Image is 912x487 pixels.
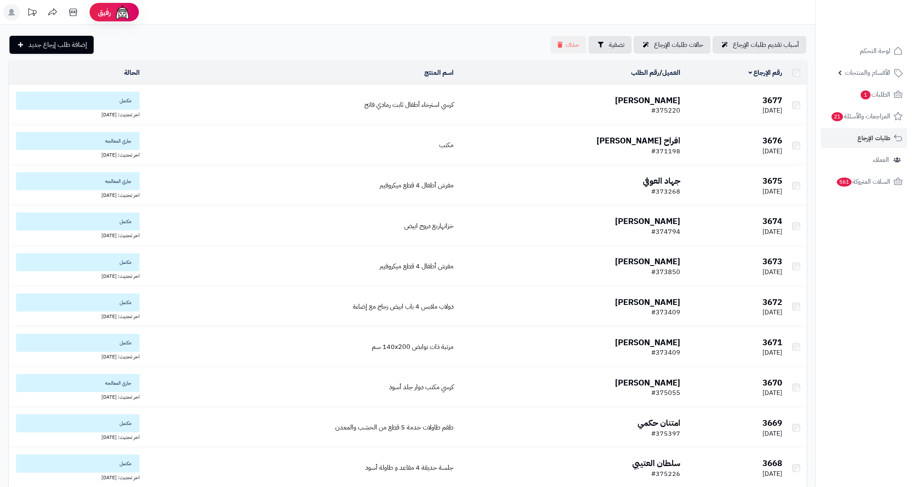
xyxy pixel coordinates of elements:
[651,146,680,156] span: #371198
[16,253,140,271] span: مكتمل
[762,429,782,439] span: [DATE]
[98,7,111,17] span: رفيق
[16,374,140,392] span: جاري المعالجه
[821,106,907,126] a: المراجعات والأسئلة21
[762,457,782,469] b: 3668
[762,146,782,156] span: [DATE]
[335,422,454,432] a: طقم طاولات خدمة 5 قطع من الخشب والمعدن
[651,106,680,115] span: #375220
[596,134,680,147] b: افراح [PERSON_NAME]
[762,255,782,268] b: 3673
[404,221,454,231] a: خزانهاربع دروج ابيض
[9,36,94,54] a: إضافة طلب إرجاع جديد
[28,40,87,50] span: إضافة طلب إرجاع جديد
[389,382,454,392] a: كرسي مكتب دوار جلد أسود
[831,111,890,122] span: المراجعات والأسئلة
[860,45,890,57] span: لوحة التحكم
[762,215,782,227] b: 3674
[762,376,782,389] b: 3670
[857,132,890,144] span: طلبات الإرجاع
[821,150,907,170] a: العملاء
[16,293,140,312] span: مكتمل
[124,68,140,78] a: الحالة
[861,90,871,99] span: 1
[762,348,782,358] span: [DATE]
[615,336,680,349] b: [PERSON_NAME]
[762,106,782,115] span: [DATE]
[821,41,907,61] a: لوحة التحكم
[654,40,703,50] span: حالات طلبات الإرجاع
[631,68,659,78] a: رقم الطلب
[615,296,680,308] b: [PERSON_NAME]
[634,36,710,53] a: حالات طلبات الإرجاع
[762,187,782,196] span: [DATE]
[856,6,904,23] img: logo-2.png
[662,68,680,78] a: العميل
[439,140,454,150] a: مكتب
[615,215,680,227] b: [PERSON_NAME]
[762,94,782,106] b: 3677
[16,172,140,190] span: جاري المعالجه
[12,312,140,320] div: اخر تحديث: [DATE]
[762,267,782,277] span: [DATE]
[713,36,806,53] a: أسباب تقديم طلبات الإرجاع
[424,68,454,78] a: اسم المنتج
[12,352,140,360] div: اخر تحديث: [DATE]
[821,128,907,148] a: طلبات الإرجاع
[16,132,140,150] span: جاري المعالجه
[380,180,454,190] a: مفرش أطفال 4 قطع ميكروفيبر
[651,267,680,277] span: #373850
[12,432,140,441] div: اخر تحديث: [DATE]
[821,85,907,104] a: الطلبات1
[16,92,140,110] span: مكتمل
[762,417,782,429] b: 3669
[12,271,140,280] div: اخر تحديث: [DATE]
[638,417,680,429] b: امتنان حكمي
[16,334,140,352] span: مكتمل
[615,376,680,389] b: [PERSON_NAME]
[16,455,140,473] span: مكتمل
[12,110,140,118] div: اخر تحديث: [DATE]
[353,302,454,312] a: دولاب ملابس 4 باب ابيض زجاج مع إضاءة
[364,100,454,110] span: كرسي استرخاء أطفال ثابت رمادي فاتح
[365,463,454,473] span: جلسة حديقة 4 مقاعد و طاولة أسود
[12,190,140,199] div: اخر تحديث: [DATE]
[831,112,843,121] span: 21
[643,175,680,187] b: جهاد العوفي
[372,342,454,352] span: مرتبة ذات نوابض 140x200 سم
[609,40,624,50] span: تصفية
[836,176,890,187] span: السلات المتروكة
[16,212,140,231] span: مكتمل
[651,187,680,196] span: #373268
[651,429,680,439] span: #375397
[615,94,680,106] b: [PERSON_NAME]
[762,134,782,147] b: 3676
[651,307,680,317] span: #373409
[457,61,684,85] td: /
[550,36,586,53] button: حذف
[566,40,579,50] span: حذف
[762,469,782,479] span: [DATE]
[651,348,680,358] span: #373409
[22,4,42,23] a: تحديثات المنصة
[873,154,889,166] span: العملاء
[380,261,454,271] a: مفرش أطفال 4 قطع ميكروفيبر
[632,457,680,469] b: سلطان العتيبي
[762,336,782,349] b: 3671
[860,89,890,100] span: الطلبات
[762,175,782,187] b: 3675
[651,227,680,237] span: #374794
[615,255,680,268] b: [PERSON_NAME]
[845,67,890,78] span: الأقسام والمنتجات
[12,392,140,401] div: اخر تحديث: [DATE]
[762,307,782,317] span: [DATE]
[762,296,782,308] b: 3672
[837,178,852,187] span: 561
[748,68,783,78] a: رقم الإرجاع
